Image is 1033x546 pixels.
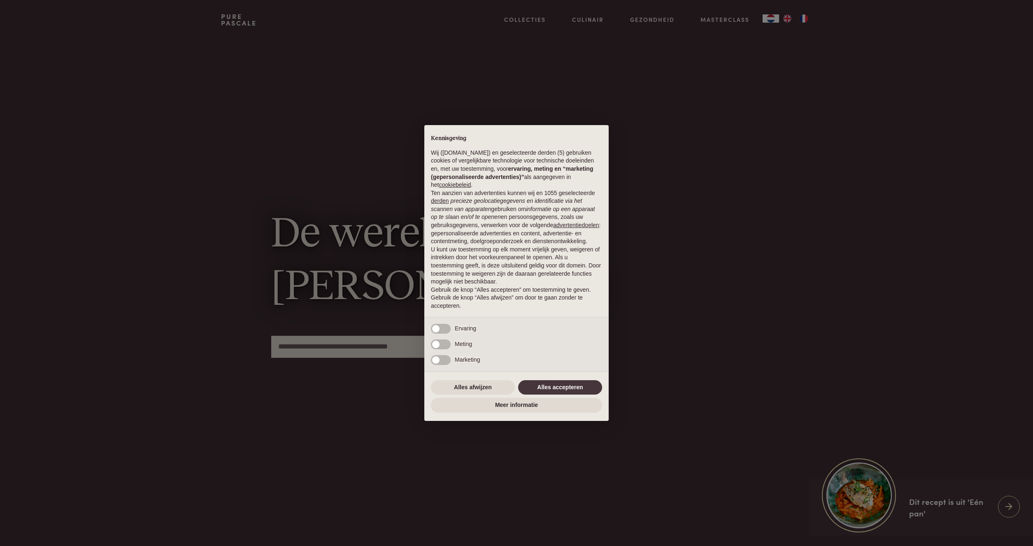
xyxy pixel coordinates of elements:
a: cookiebeleid [439,181,471,188]
p: Gebruik de knop “Alles accepteren” om toestemming te geven. Gebruik de knop “Alles afwijzen” om d... [431,286,602,310]
span: Marketing [455,356,480,363]
button: Alles accepteren [518,380,602,395]
h2: Kennisgeving [431,135,602,142]
p: Wij ([DOMAIN_NAME]) en geselecteerde derden (5) gebruiken cookies of vergelijkbare technologie vo... [431,149,602,189]
span: Ervaring [455,325,476,332]
strong: ervaring, meting en “marketing (gepersonaliseerde advertenties)” [431,165,593,180]
button: Alles afwijzen [431,380,515,395]
p: Ten aanzien van advertenties kunnen wij en 1055 geselecteerde gebruiken om en persoonsgegevens, z... [431,189,602,246]
button: derden [431,197,449,205]
em: precieze geolocatiegegevens en identificatie via het scannen van apparaten [431,197,582,212]
button: Meer informatie [431,398,602,413]
span: Meting [455,341,472,347]
p: U kunt uw toestemming op elk moment vrijelijk geven, weigeren of intrekken door het voorkeurenpan... [431,246,602,286]
button: advertentiedoelen [553,221,599,230]
em: informatie op een apparaat op te slaan en/of te openen [431,206,595,221]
